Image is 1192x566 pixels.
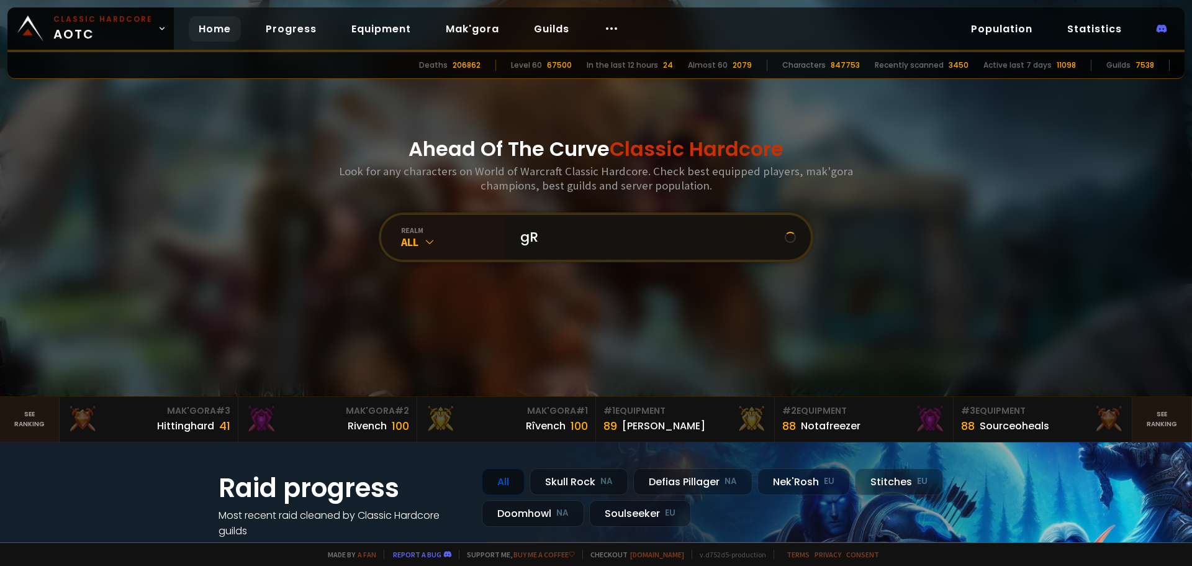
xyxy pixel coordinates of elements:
[436,16,509,42] a: Mak'gora
[425,404,588,418] div: Mak'Gora
[782,60,826,71] div: Characters
[320,550,376,559] span: Made by
[556,507,569,519] small: NA
[1057,16,1132,42] a: Statistics
[622,418,705,434] div: [PERSON_NAME]
[216,404,230,417] span: # 3
[482,500,584,527] div: Doomhowl
[7,7,174,50] a: Classic HardcoreAOTC
[513,215,785,260] input: Search a character...
[757,468,850,495] div: Nek'Rosh
[401,226,505,235] div: realm
[782,404,946,418] div: Equipment
[875,60,944,71] div: Recently scanned
[782,418,796,434] div: 88
[961,16,1042,42] a: Population
[603,404,615,417] span: # 1
[815,550,841,559] a: Privacy
[571,418,588,434] div: 100
[409,134,783,164] h1: Ahead Of The Curve
[603,418,617,434] div: 89
[219,539,299,554] a: See all progress
[453,60,481,71] div: 206862
[219,418,230,434] div: 41
[482,468,525,495] div: All
[219,468,467,508] h1: Raid progress
[395,404,409,417] span: # 2
[1057,60,1076,71] div: 11098
[596,397,775,442] a: #1Equipment89[PERSON_NAME]
[665,507,675,519] small: EU
[530,468,628,495] div: Skull Rock
[587,60,658,71] div: In the last 12 hours
[524,16,579,42] a: Guilds
[824,475,834,488] small: EU
[831,60,860,71] div: 847753
[961,404,975,417] span: # 3
[576,404,588,417] span: # 1
[961,418,975,434] div: 88
[782,404,797,417] span: # 2
[459,550,575,559] span: Support me,
[547,60,572,71] div: 67500
[787,550,810,559] a: Terms
[526,418,566,434] div: Rîvench
[513,550,575,559] a: Buy me a coffee
[846,550,879,559] a: Consent
[983,60,1052,71] div: Active last 7 days
[954,397,1132,442] a: #3Equipment88Sourceoheals
[582,550,684,559] span: Checkout
[801,418,860,434] div: Notafreezer
[341,16,421,42] a: Equipment
[334,164,858,193] h3: Look for any characters on World of Warcraft Classic Hardcore. Check best equipped players, mak'g...
[393,550,441,559] a: Report a bug
[511,60,542,71] div: Level 60
[53,14,153,25] small: Classic Hardcore
[401,235,505,249] div: All
[630,550,684,559] a: [DOMAIN_NAME]
[358,550,376,559] a: a fan
[733,60,752,71] div: 2079
[53,14,153,43] span: AOTC
[589,500,691,527] div: Soulseeker
[189,16,241,42] a: Home
[980,418,1049,434] div: Sourceoheals
[633,468,752,495] div: Defias Pillager
[961,404,1124,418] div: Equipment
[157,418,214,434] div: Hittinghard
[1132,397,1192,442] a: Seeranking
[610,135,783,163] span: Classic Hardcore
[855,468,943,495] div: Stitches
[725,475,737,488] small: NA
[949,60,968,71] div: 3450
[775,397,954,442] a: #2Equipment88Notafreezer
[60,397,238,442] a: Mak'Gora#3Hittinghard41
[603,404,767,418] div: Equipment
[67,404,230,418] div: Mak'Gora
[246,404,409,418] div: Mak'Gora
[1106,60,1131,71] div: Guilds
[348,418,387,434] div: Rivench
[1136,60,1154,71] div: 7538
[419,60,448,71] div: Deaths
[219,508,467,539] h4: Most recent raid cleaned by Classic Hardcore guilds
[256,16,327,42] a: Progress
[392,418,409,434] div: 100
[417,397,596,442] a: Mak'Gora#1Rîvench100
[238,397,417,442] a: Mak'Gora#2Rivench100
[688,60,728,71] div: Almost 60
[692,550,766,559] span: v. d752d5 - production
[917,475,928,488] small: EU
[663,60,673,71] div: 24
[600,475,613,488] small: NA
